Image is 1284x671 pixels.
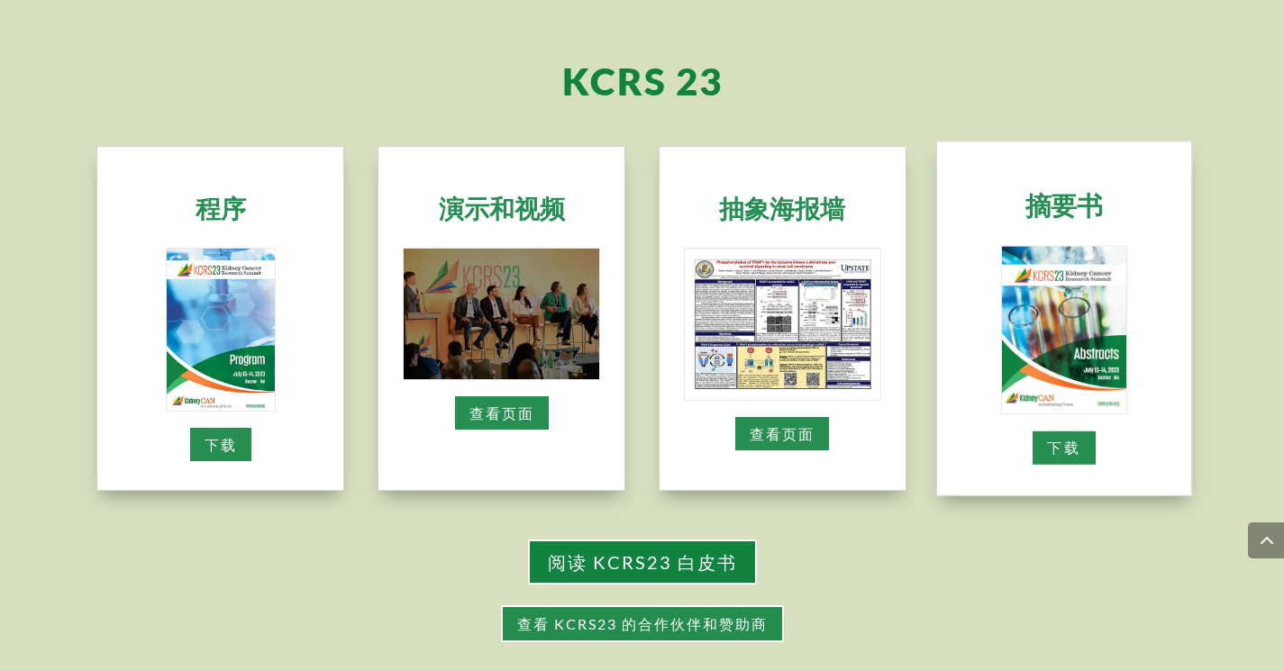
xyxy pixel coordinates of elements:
[166,398,276,413] a: KCRS21 计划封面
[1030,429,1097,467] a: 下载
[404,249,599,379] img: KCRS23 Video cover
[167,249,275,411] img: KCRS23 Cover
[453,394,551,431] a: 查看页面
[951,188,1177,231] h2: 摘要书
[1001,247,1125,413] img: Abstract book cover
[684,387,881,403] a: KCRS21 计划封面
[439,193,565,223] span: 演示和视频
[733,415,831,452] a: 查看页面
[111,192,331,233] h2: 程序
[156,62,1129,109] h2: KCRS 23
[528,540,757,585] a: 阅读 KCRS23 白皮书
[1000,400,1126,416] a: KCRS21 计划封面
[685,249,880,400] img: KCRS23 poster cover image
[501,605,784,642] a: 查看 KCRS23 的合作伙伴和赞助商
[403,367,600,382] a: 演示文稿和幻灯片封面
[188,426,253,463] a: 下载
[673,192,893,233] h2: 抽象海报墙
